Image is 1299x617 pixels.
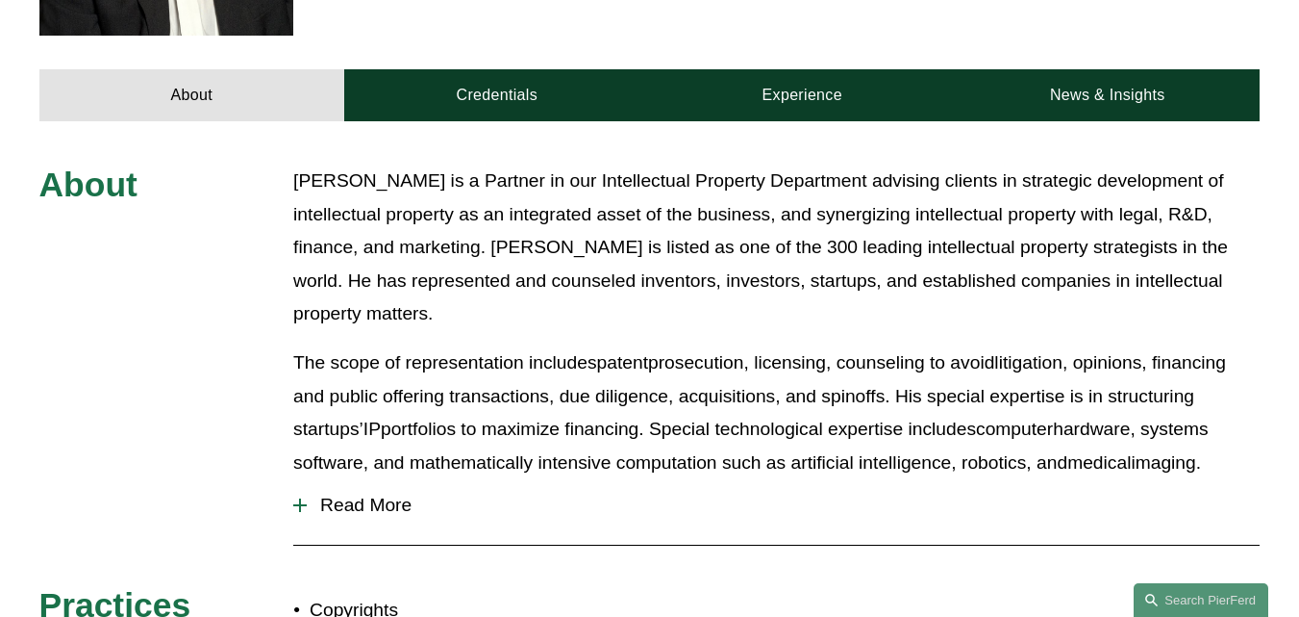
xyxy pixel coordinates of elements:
a: Credentials [344,69,649,122]
mh: computer [976,419,1053,439]
mh: litigation [994,352,1062,373]
a: About [39,69,344,122]
a: Search this site [1134,583,1268,617]
a: News & Insights [955,69,1261,122]
p: [PERSON_NAME] is a Partner in our Intellectual Property Department advising clients in strategic ... [293,165,1260,331]
button: Read More [293,480,1260,530]
mh: patent [597,352,648,373]
mh: prosecution [648,352,743,373]
mh: IP [363,419,381,439]
p: The scope of representation includes , licensing, counseling to avoid , opinions, financing and p... [293,347,1260,480]
span: Read More [307,495,1260,516]
span: About [39,166,137,204]
mh: medical [1067,452,1131,473]
a: Experience [649,69,955,122]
